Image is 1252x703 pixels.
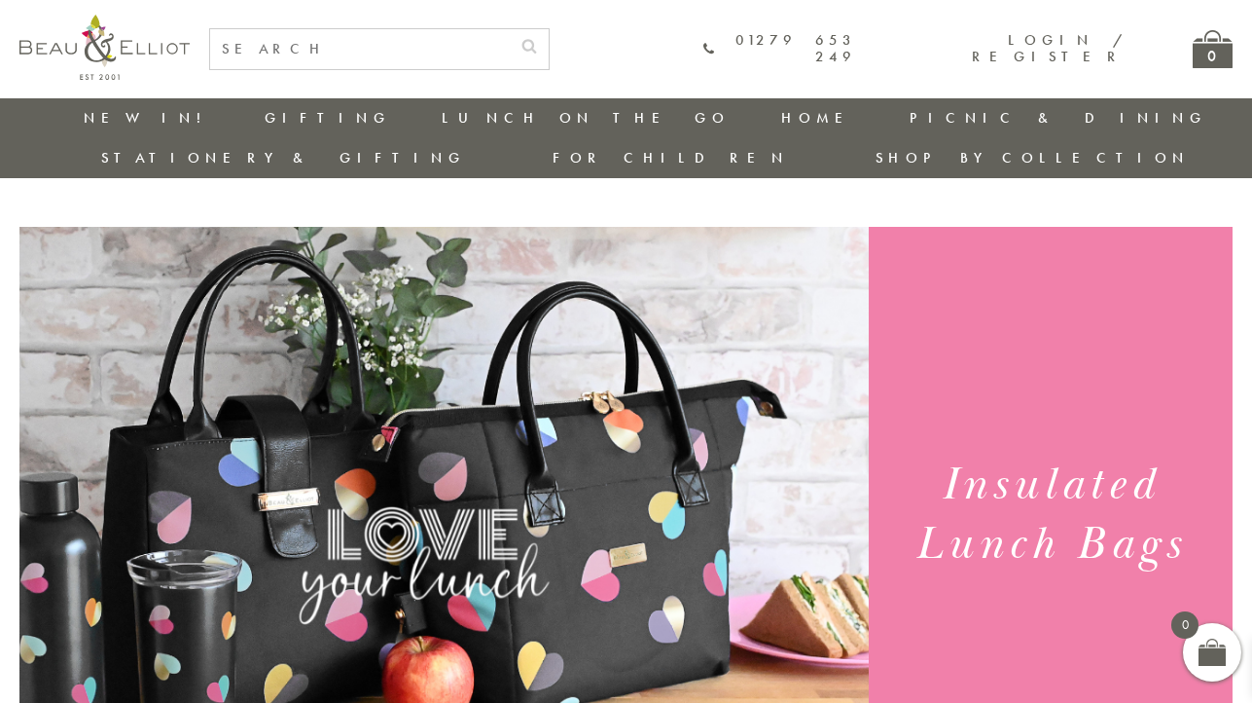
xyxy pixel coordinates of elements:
[210,29,510,69] input: SEARCH
[19,15,190,80] img: logo
[265,108,391,128] a: Gifting
[442,108,730,128] a: Lunch On The Go
[84,108,214,128] a: New in!
[972,30,1125,66] a: Login / Register
[876,148,1190,167] a: Shop by collection
[101,148,466,167] a: Stationery & Gifting
[1193,30,1233,68] a: 0
[553,148,789,167] a: For Children
[703,32,856,66] a: 01279 653 249
[1171,611,1198,639] span: 0
[910,108,1207,128] a: Picnic & Dining
[781,108,859,128] a: Home
[887,456,1215,574] h1: Insulated Lunch Bags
